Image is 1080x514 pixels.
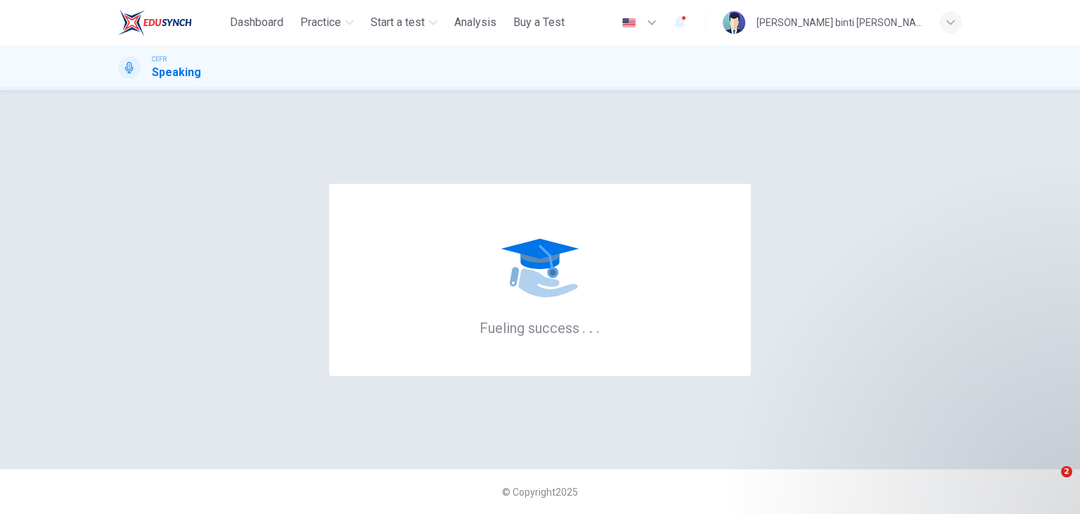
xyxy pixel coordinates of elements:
iframe: Intercom live chat [1032,466,1066,500]
button: Buy a Test [508,10,570,35]
a: ELTC logo [118,8,224,37]
button: Start a test [365,10,443,35]
h1: Speaking [152,64,201,81]
span: © Copyright 2025 [502,487,578,498]
span: Dashboard [230,14,283,31]
img: ELTC logo [118,8,192,37]
div: [PERSON_NAME] binti [PERSON_NAME] [757,14,922,31]
button: Practice [295,10,359,35]
h6: . [596,315,600,338]
span: Buy a Test [513,14,565,31]
span: Practice [300,14,341,31]
h6: Fueling success [480,318,600,337]
button: Dashboard [224,10,289,35]
span: 2 [1061,466,1072,477]
img: en [620,18,638,28]
span: Analysis [454,14,496,31]
button: Analysis [449,10,502,35]
span: Start a test [371,14,425,31]
h6: . [581,315,586,338]
h6: . [589,315,593,338]
span: CEFR [152,54,167,64]
img: Profile picture [723,11,745,34]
